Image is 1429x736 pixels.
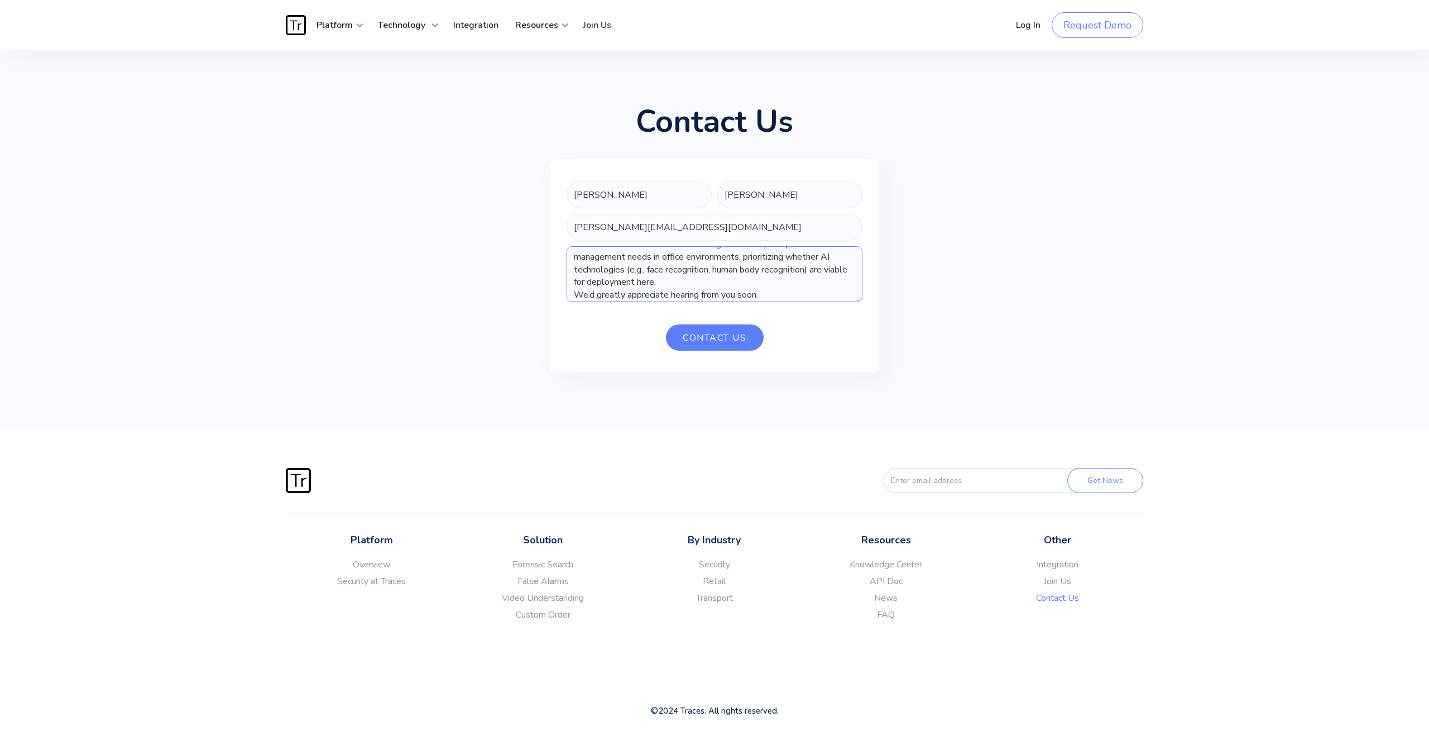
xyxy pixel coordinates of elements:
a: Overview [286,559,457,570]
input: Enter email address [884,468,1087,493]
strong: Platform [317,19,353,31]
p: By Industry [629,533,800,548]
a: Integration [972,559,1143,570]
div: Platform [308,8,364,42]
a: Security at Traces [286,576,457,587]
a: Join Us [575,8,620,42]
p: Solution [457,533,629,548]
p: Resources [800,533,972,548]
strong: Technology [378,19,425,31]
div: Resources [507,8,569,42]
img: Traces Logo [286,15,306,35]
input: Contact Us [666,324,764,351]
a: API Doc [800,576,972,587]
a: False Alarms [457,576,629,587]
img: Traces Logo [286,468,311,493]
a: Join Us [972,576,1143,587]
form: FORM-EMAIL-FOOTER [864,468,1143,493]
div: ©2024 Traces. All rights reserved. [71,705,1358,716]
a: Custom Order [457,609,629,620]
strong: Resources [515,19,558,31]
a: Integration [445,8,507,42]
a: Contact Us [972,592,1143,604]
p: Other [972,533,1143,548]
input: Get News [1067,468,1143,493]
a: home [286,15,308,35]
form: FORM-CONTACT-US [567,181,862,351]
h1: Contact Us [636,106,793,137]
p: Platform [286,533,457,548]
input: First Name [567,181,712,208]
a: Retail [629,576,800,587]
a: Forensic Search [457,559,629,570]
a: Transport [629,592,800,604]
a: News [800,592,972,604]
a: Video Understanding [457,592,629,604]
input: Last Name [717,181,862,208]
a: Log In [1008,8,1049,42]
input: Email [567,214,862,241]
a: Request Demo [1052,12,1143,38]
a: Security [629,559,800,570]
a: Knowledge Center [800,559,972,570]
div: Technology [370,8,439,42]
a: FAQ [800,609,972,620]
